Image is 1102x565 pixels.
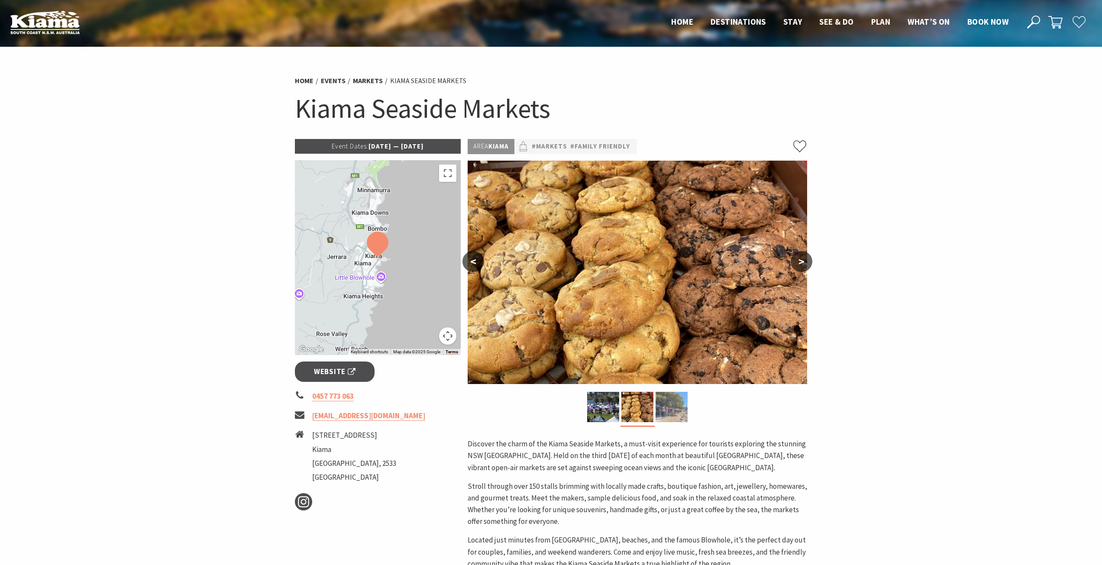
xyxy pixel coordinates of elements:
a: [EMAIL_ADDRESS][DOMAIN_NAME] [312,411,425,421]
a: Open this area in Google Maps (opens a new window) [297,344,326,355]
h1: Kiama Seaside Markets [295,91,808,126]
button: Keyboard shortcuts [351,349,388,355]
p: [DATE] — [DATE] [295,139,461,154]
li: [STREET_ADDRESS] [312,429,396,441]
a: Website [295,362,375,382]
span: Home [671,16,693,27]
img: Google [297,344,326,355]
img: market photo [656,392,688,422]
span: Stay [783,16,802,27]
span: Event Dates: [332,142,368,150]
button: Map camera controls [439,327,456,345]
p: Kiama [468,139,514,154]
li: Kiama Seaside Markets [390,75,466,87]
li: [GEOGRAPHIC_DATA] [312,471,396,483]
span: See & Do [819,16,853,27]
span: Area [473,142,488,150]
img: Market ptoduce [468,161,807,384]
span: Plan [871,16,891,27]
a: Markets [353,76,383,85]
a: #Markets [532,141,567,152]
span: What’s On [908,16,950,27]
span: Map data ©2025 Google [393,349,440,354]
button: Toggle fullscreen view [439,165,456,182]
a: Home [295,76,313,85]
a: #Family Friendly [570,141,630,152]
img: Market ptoduce [621,392,653,422]
li: Kiama [312,444,396,455]
img: Kiama Logo [10,10,80,34]
nav: Main Menu [662,15,1017,29]
button: < [462,251,484,272]
span: Book now [967,16,1008,27]
a: 0457 773 063 [312,391,354,401]
a: Terms (opens in new tab) [446,349,458,355]
li: [GEOGRAPHIC_DATA], 2533 [312,458,396,469]
img: Kiama Seaside Market [587,392,619,422]
a: Events [321,76,346,85]
p: Discover the charm of the Kiama Seaside Markets, a must-visit experience for tourists exploring t... [468,438,807,474]
p: Stroll through over 150 stalls brimming with locally made crafts, boutique fashion, art, jeweller... [468,481,807,528]
span: Website [314,366,355,378]
span: Destinations [711,16,766,27]
button: > [791,251,812,272]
